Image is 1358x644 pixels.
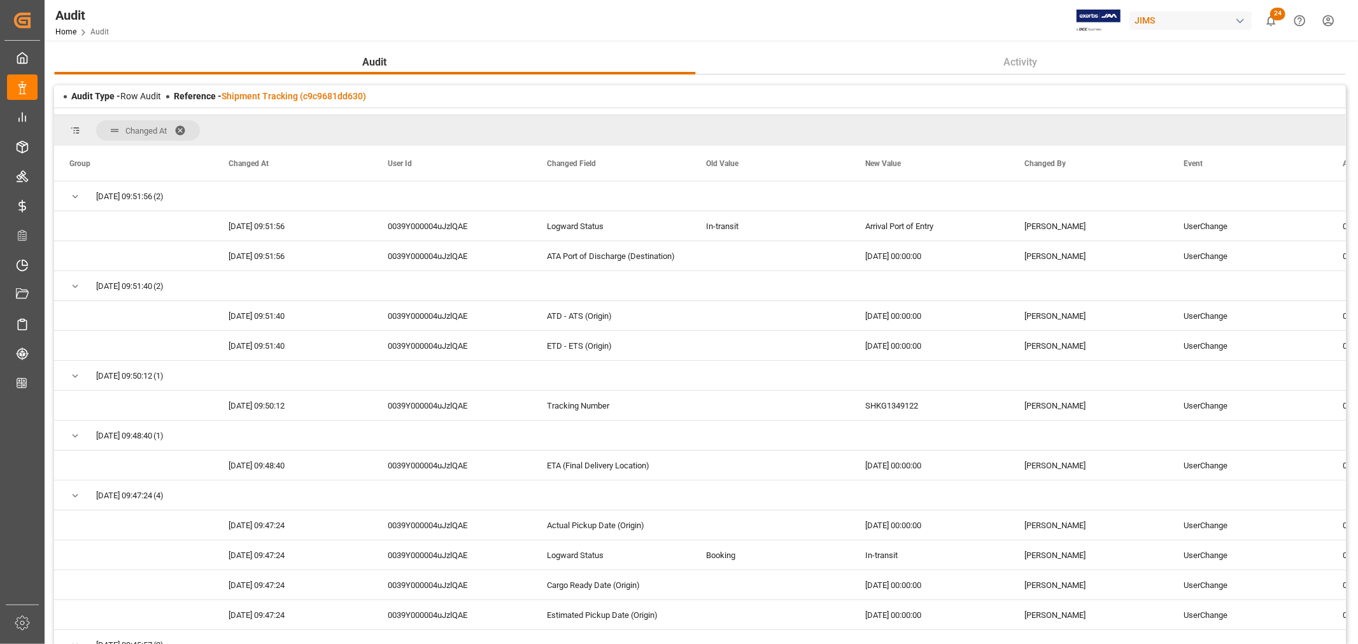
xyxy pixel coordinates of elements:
[372,510,532,540] div: 0039Y000004uJzlQAE
[153,481,164,510] span: (4)
[1168,570,1327,599] div: UserChange
[69,159,90,168] span: Group
[54,50,695,74] button: Audit
[1009,510,1168,540] div: [PERSON_NAME]
[213,600,372,629] div: [DATE] 09:47:24
[372,451,532,480] div: 0039Y000004uJzlQAE
[372,540,532,570] div: 0039Y000004uJzlQAE
[213,331,372,360] div: [DATE] 09:51:40
[532,331,691,360] div: ETD - ETS (Origin)
[1270,8,1285,20] span: 24
[532,301,691,330] div: ATD - ATS (Origin)
[372,331,532,360] div: 0039Y000004uJzlQAE
[1168,510,1327,540] div: UserChange
[153,421,164,451] span: (1)
[695,50,1346,74] button: Activity
[153,182,164,211] span: (2)
[850,301,1009,330] div: [DATE] 00:00:00
[55,27,76,36] a: Home
[1077,10,1121,32] img: Exertis%20JAM%20-%20Email%20Logo.jpg_1722504956.jpg
[1009,211,1168,241] div: [PERSON_NAME]
[1009,540,1168,570] div: [PERSON_NAME]
[850,570,1009,599] div: [DATE] 00:00:00
[1009,570,1168,599] div: [PERSON_NAME]
[865,159,901,168] span: New Value
[1009,331,1168,360] div: [PERSON_NAME]
[213,570,372,599] div: [DATE] 09:47:24
[1168,241,1327,270] div: UserChange
[153,361,164,391] span: (1)
[532,600,691,629] div: Estimated Pickup Date (Origin)
[532,570,691,599] div: Cargo Ready Date (Origin)
[358,55,392,70] span: Audit
[706,159,739,168] span: Old Value
[372,570,532,599] div: 0039Y000004uJzlQAE
[1009,600,1168,629] div: [PERSON_NAME]
[96,361,152,391] span: [DATE] 09:50:12
[532,241,691,270] div: ATA Port of Discharge (Destination)
[96,182,152,211] span: [DATE] 09:51:56
[213,391,372,420] div: [DATE] 09:50:12
[1168,451,1327,480] div: UserChange
[850,510,1009,540] div: [DATE] 00:00:00
[1009,241,1168,270] div: [PERSON_NAME]
[532,451,691,480] div: ETA (Final Delivery Location)
[1184,159,1203,168] span: Event
[372,600,532,629] div: 0039Y000004uJzlQAE
[547,159,596,168] span: Changed Field
[71,90,161,103] div: Row Audit
[850,391,1009,420] div: SHKG1349122
[71,91,120,101] span: Audit Type -
[222,91,366,101] a: Shipment Tracking (c9c9681dd630)
[691,540,850,570] div: Booking
[850,540,1009,570] div: In-transit
[532,391,691,420] div: Tracking Number
[1168,211,1327,241] div: UserChange
[213,540,372,570] div: [DATE] 09:47:24
[1257,6,1285,35] button: show 24 new notifications
[1168,540,1327,570] div: UserChange
[55,6,109,25] div: Audit
[125,126,167,136] span: Changed At
[691,211,850,241] div: In-transit
[1129,8,1257,32] button: JIMS
[96,481,152,510] span: [DATE] 09:47:24
[532,540,691,570] div: Logward Status
[1009,301,1168,330] div: [PERSON_NAME]
[850,241,1009,270] div: [DATE] 00:00:00
[372,391,532,420] div: 0039Y000004uJzlQAE
[1168,600,1327,629] div: UserChange
[372,241,532,270] div: 0039Y000004uJzlQAE
[213,510,372,540] div: [DATE] 09:47:24
[1168,391,1327,420] div: UserChange
[1009,451,1168,480] div: [PERSON_NAME]
[372,211,532,241] div: 0039Y000004uJzlQAE
[532,510,691,540] div: Actual Pickup Date (Origin)
[850,331,1009,360] div: [DATE] 00:00:00
[388,159,412,168] span: User Id
[999,55,1043,70] span: Activity
[850,211,1009,241] div: Arrival Port of Entry
[1129,11,1252,30] div: JIMS
[1168,331,1327,360] div: UserChange
[213,211,372,241] div: [DATE] 09:51:56
[213,451,372,480] div: [DATE] 09:48:40
[1009,391,1168,420] div: [PERSON_NAME]
[174,91,366,101] span: Reference -
[1285,6,1314,35] button: Help Center
[1024,159,1066,168] span: Changed By
[96,421,152,451] span: [DATE] 09:48:40
[850,600,1009,629] div: [DATE] 00:00:00
[153,272,164,301] span: (2)
[1168,301,1327,330] div: UserChange
[850,451,1009,480] div: [DATE] 00:00:00
[532,211,691,241] div: Logward Status
[213,301,372,330] div: [DATE] 09:51:40
[96,272,152,301] span: [DATE] 09:51:40
[372,301,532,330] div: 0039Y000004uJzlQAE
[229,159,269,168] span: Changed At
[213,241,372,270] div: [DATE] 09:51:56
